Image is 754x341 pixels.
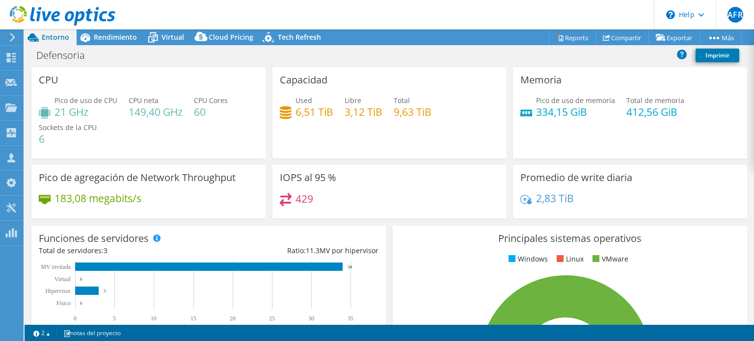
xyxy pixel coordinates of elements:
span: Pico de uso de CPU [54,96,117,105]
span: 11.3 [306,246,320,255]
a: Reports [549,30,596,45]
svg: \n [666,10,675,19]
span: Total [394,96,410,105]
h4: 429 [296,193,313,204]
h4: 21 GHz [54,106,117,117]
li: Windows [506,254,548,264]
h4: 6 [39,133,97,144]
h3: Pico de agregación de Network Throughput [39,172,236,183]
h4: 6,51 TiB [296,106,333,117]
h1: Defensoria [32,50,100,61]
h4: 9,63 TiB [394,106,431,117]
span: CPU neta [129,96,159,105]
span: CPU Cores [194,96,228,105]
span: Sockets de la CPU [39,123,97,132]
text: 35 [348,315,353,322]
h3: CPU [39,75,58,85]
a: Exportar [648,30,700,45]
span: Pico de uso de memoria [536,96,615,105]
h4: 183,08 megabits/s [54,193,141,204]
span: 3 [104,246,108,255]
h4: 3,12 TiB [345,106,382,117]
text: 5 [113,315,116,322]
text: 0 [74,315,77,322]
text: 34 [348,264,352,269]
text: Virtual [54,276,71,283]
h3: IOPS al 95 % [280,172,336,183]
h4: 149,40 GHz [129,106,183,117]
a: Imprimir [696,49,739,62]
h3: Promedio de write diaria [520,172,632,183]
h4: 2,83 TiB [536,193,574,204]
h3: Capacidad [280,75,327,85]
div: Total de servidores: [39,245,209,256]
span: Used [296,96,312,105]
a: Más [700,30,742,45]
h3: Principales sistemas operativos [400,233,740,244]
span: Total de memoria [626,96,684,105]
h4: 334,15 GiB [536,106,615,117]
text: 30 [308,315,314,322]
tspan: Físico [56,300,71,307]
text: 0 [80,277,82,282]
h4: 60 [194,106,228,117]
span: Rendimiento [94,32,137,42]
text: 3 [104,289,106,293]
h3: Funciones de servidores [39,233,149,244]
text: MV invitada [41,263,71,270]
a: notas del proyecto [56,327,128,339]
li: Linux [554,254,584,264]
text: 15 [190,315,196,322]
span: Libre [345,96,361,105]
span: AFR [727,7,743,23]
text: Hipervisor [46,288,71,294]
span: Cloud Pricing [209,32,253,42]
span: Tech Refresh [278,32,321,42]
span: Entorno [42,32,69,42]
text: 0 [80,301,82,306]
a: Compartir [595,30,649,45]
text: 10 [151,315,157,322]
h3: Memoria [520,75,562,85]
li: VMware [590,254,628,264]
span: Virtual [162,32,184,42]
div: Ratio: MV por hipervisor [209,245,378,256]
text: 25 [269,315,275,322]
h4: 412,56 GiB [626,106,684,117]
a: 2 [27,327,57,339]
text: 20 [230,315,236,322]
